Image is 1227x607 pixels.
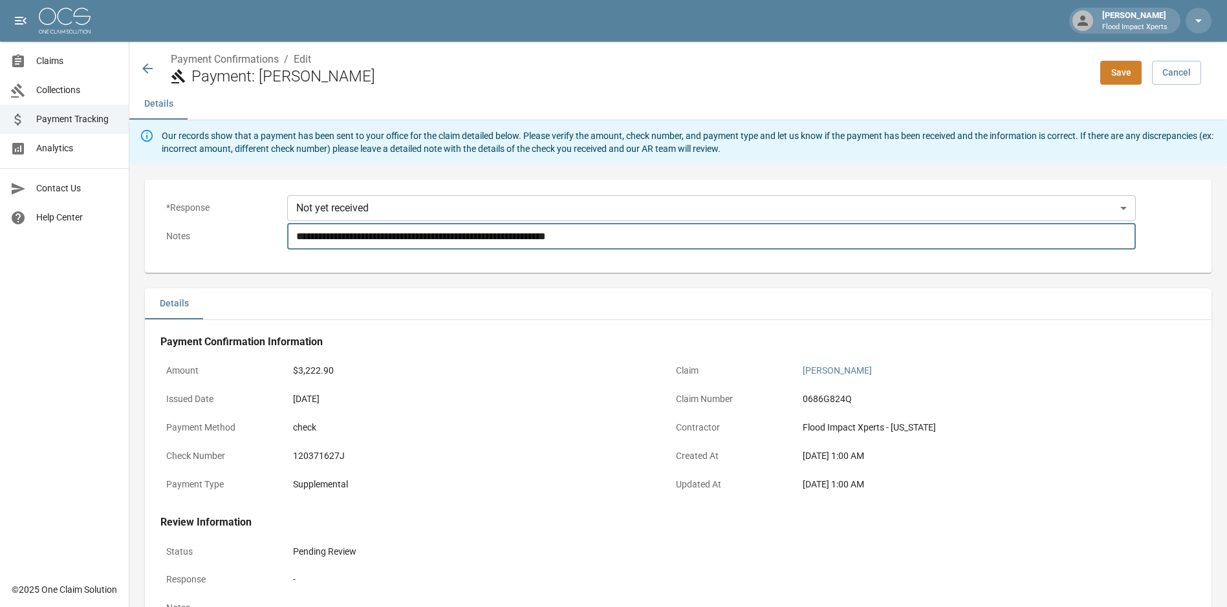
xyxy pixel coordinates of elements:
[803,449,1158,463] div: [DATE] 1:00 AM
[129,89,1227,120] div: anchor tabs
[287,195,1136,221] div: Not yet received
[293,364,649,378] div: $3,222.90
[293,392,649,406] div: [DATE]
[36,112,118,126] span: Payment Tracking
[12,583,117,596] div: © 2025 One Claim Solution
[145,288,1211,319] div: details tabs
[670,387,787,412] p: Claim Number
[670,358,787,383] p: Claim
[670,472,787,497] p: Updated At
[670,415,787,440] p: Contractor
[1100,61,1142,85] button: Save
[1097,9,1173,32] div: [PERSON_NAME]
[284,52,288,67] li: /
[160,415,277,440] p: Payment Method
[293,545,1158,559] div: Pending Review
[162,124,1217,160] div: Our records show that a payment has been sent to your office for the claim detailed below. Please...
[293,478,649,491] div: Supplemental
[160,387,277,412] p: Issued Date
[160,224,277,249] p: Notes
[160,335,1164,348] h4: Payment Confirmation Information
[160,195,277,220] p: * Response
[160,567,277,592] p: Response
[8,8,34,34] button: open drawer
[160,472,277,497] p: Payment Type
[293,573,1158,586] div: -
[293,449,649,463] div: 120371627J
[171,52,1090,67] nav: breadcrumb
[39,8,91,34] img: ocs-logo-white-transparent.png
[803,365,872,376] a: [PERSON_NAME]
[294,53,311,65] a: Edit
[160,443,277,469] p: Check Number
[803,478,1158,491] div: [DATE] 1:00 AM
[36,142,118,155] span: Analytics
[191,67,1090,86] h2: Payment: [PERSON_NAME]
[36,211,118,224] span: Help Center
[36,83,118,97] span: Collections
[145,288,203,319] button: Details
[160,358,277,383] p: Amount
[670,443,787,469] p: Created At
[803,392,1158,406] div: 0686G824Q
[160,539,277,564] p: Status
[129,89,188,120] button: Details
[293,421,649,434] div: check
[160,516,1164,529] h4: Review Information
[1152,61,1201,85] a: Cancel
[36,54,118,68] span: Claims
[1102,22,1167,33] p: Flood Impact Xperts
[803,421,1158,434] div: Flood Impact Xperts - [US_STATE]
[171,53,279,65] a: Payment Confirmations
[36,182,118,195] span: Contact Us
